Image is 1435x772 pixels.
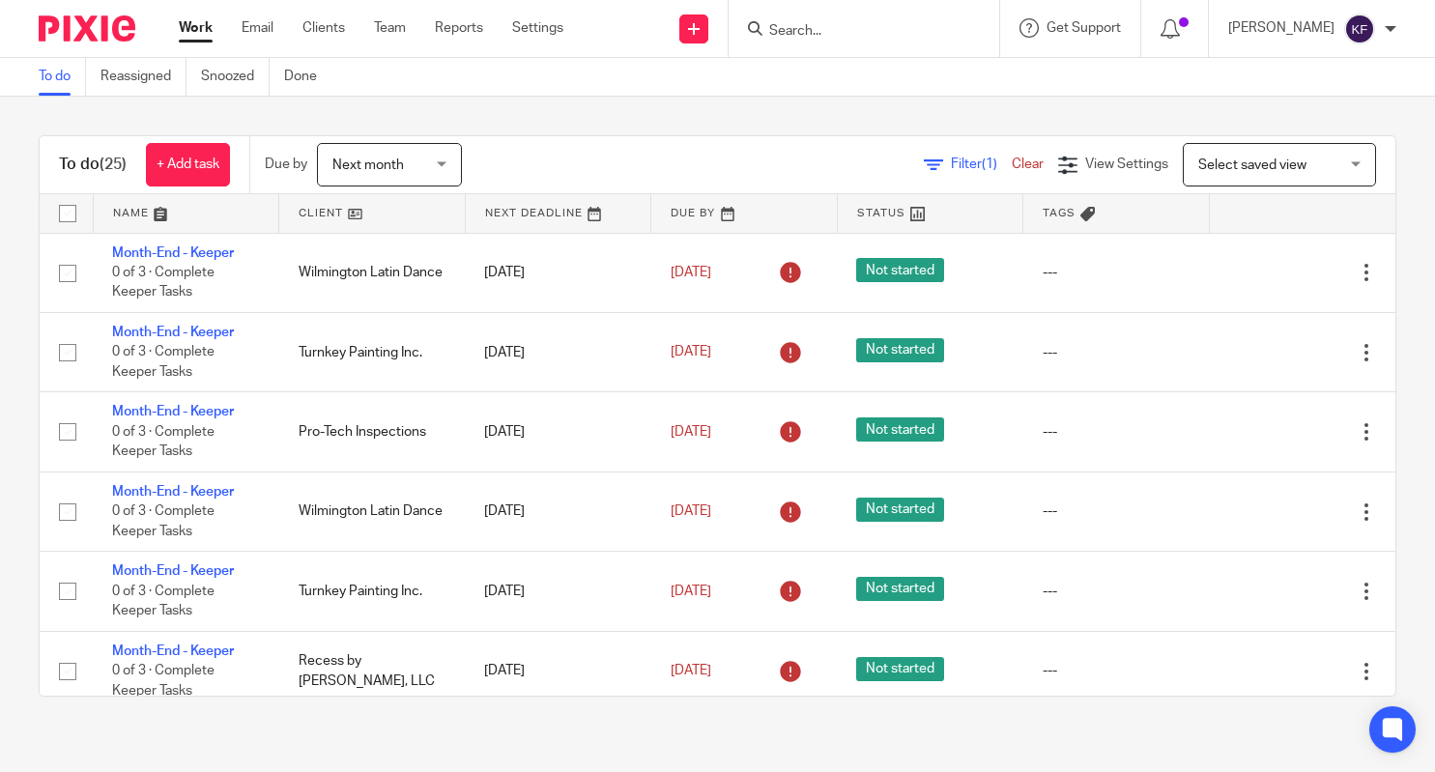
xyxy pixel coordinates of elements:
[1043,343,1191,362] div: ---
[465,312,651,391] td: [DATE]
[100,58,187,96] a: Reassigned
[435,18,483,38] a: Reports
[1012,157,1044,171] a: Clear
[112,405,234,418] a: Month-End - Keeper
[767,23,941,41] input: Search
[1344,14,1375,44] img: svg%3E
[512,18,563,38] a: Settings
[112,585,215,618] span: 0 of 3 · Complete Keeper Tasks
[279,631,466,710] td: Recess by [PERSON_NAME], LLC
[982,157,997,171] span: (1)
[1085,157,1168,171] span: View Settings
[332,158,404,172] span: Next month
[112,504,215,538] span: 0 of 3 · Complete Keeper Tasks
[671,266,711,279] span: [DATE]
[465,631,651,710] td: [DATE]
[279,552,466,631] td: Turnkey Painting Inc.
[856,258,944,282] span: Not started
[242,18,273,38] a: Email
[112,564,234,578] a: Month-End - Keeper
[465,472,651,551] td: [DATE]
[1043,263,1191,282] div: ---
[112,246,234,260] a: Month-End - Keeper
[279,472,466,551] td: Wilmington Latin Dance
[1043,208,1076,218] span: Tags
[1043,582,1191,601] div: ---
[1228,18,1335,38] p: [PERSON_NAME]
[179,18,213,38] a: Work
[671,585,711,598] span: [DATE]
[279,233,466,312] td: Wilmington Latin Dance
[59,155,127,175] h1: To do
[465,392,651,472] td: [DATE]
[39,58,86,96] a: To do
[671,425,711,439] span: [DATE]
[1043,501,1191,521] div: ---
[671,504,711,518] span: [DATE]
[112,266,215,300] span: 0 of 3 · Complete Keeper Tasks
[112,425,215,459] span: 0 of 3 · Complete Keeper Tasks
[1047,21,1121,35] span: Get Support
[465,552,651,631] td: [DATE]
[112,485,234,499] a: Month-End - Keeper
[146,143,230,186] a: + Add task
[856,417,944,442] span: Not started
[100,157,127,172] span: (25)
[1043,661,1191,680] div: ---
[302,18,345,38] a: Clients
[39,15,135,42] img: Pixie
[856,338,944,362] span: Not started
[279,392,466,472] td: Pro-Tech Inspections
[465,233,651,312] td: [DATE]
[279,312,466,391] td: Turnkey Painting Inc.
[112,644,234,658] a: Month-End - Keeper
[856,657,944,681] span: Not started
[265,155,307,174] p: Due by
[374,18,406,38] a: Team
[671,664,711,677] span: [DATE]
[951,157,1012,171] span: Filter
[856,498,944,522] span: Not started
[1043,422,1191,442] div: ---
[112,326,234,339] a: Month-End - Keeper
[1198,158,1306,172] span: Select saved view
[112,346,215,380] span: 0 of 3 · Complete Keeper Tasks
[284,58,331,96] a: Done
[201,58,270,96] a: Snoozed
[856,577,944,601] span: Not started
[112,664,215,698] span: 0 of 3 · Complete Keeper Tasks
[671,346,711,359] span: [DATE]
